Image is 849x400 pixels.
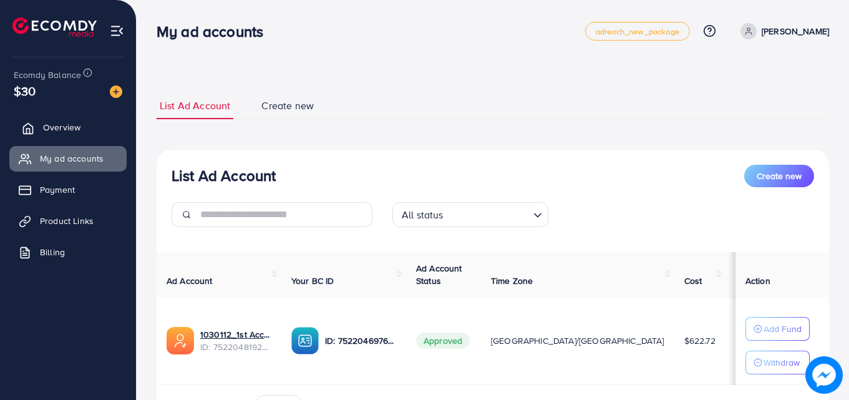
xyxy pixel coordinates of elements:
span: Overview [43,121,80,134]
span: Action [745,275,770,287]
img: logo [12,17,97,37]
p: Withdraw [764,355,800,370]
span: Approved [416,333,470,349]
span: [GEOGRAPHIC_DATA]/[GEOGRAPHIC_DATA] [491,334,664,347]
span: Create new [757,170,802,182]
p: Add Fund [764,321,802,336]
span: Ad Account Status [416,262,462,287]
span: adreach_new_package [596,27,679,36]
span: Product Links [40,215,94,227]
span: Cost [684,275,702,287]
h3: My ad accounts [157,22,273,41]
button: Create new [744,165,814,187]
a: Product Links [9,208,127,233]
a: adreach_new_package [585,22,690,41]
p: [PERSON_NAME] [762,24,829,39]
span: $30 [14,82,36,100]
a: [PERSON_NAME] [735,23,829,39]
a: My ad accounts [9,146,127,171]
img: image [110,85,122,98]
div: <span class='underline'>1030112_1st Account | Zohaib Bhai_1751363330022</span></br>75220481922933... [200,328,271,354]
a: Overview [9,115,127,140]
span: My ad accounts [40,152,104,165]
span: Billing [40,246,65,258]
span: Ecomdy Balance [14,69,81,81]
img: menu [110,24,124,38]
button: Add Fund [745,317,810,341]
button: Withdraw [745,351,810,374]
span: Ad Account [167,275,213,287]
span: Your BC ID [291,275,334,287]
input: Search for option [447,203,528,224]
span: List Ad Account [160,99,230,113]
a: Billing [9,240,127,265]
div: Search for option [392,202,548,227]
span: $622.72 [684,334,716,347]
img: ic-ads-acc.e4c84228.svg [167,327,194,354]
img: ic-ba-acc.ded83a64.svg [291,327,319,354]
span: Create new [261,99,314,113]
span: All status [399,206,446,224]
a: 1030112_1st Account | Zohaib Bhai_1751363330022 [200,328,271,341]
p: ID: 7522046976930856968 [325,333,396,348]
span: Payment [40,183,75,196]
a: Payment [9,177,127,202]
span: Time Zone [491,275,533,287]
span: ID: 7522048192293355537 [200,341,271,353]
h3: List Ad Account [172,167,276,185]
img: image [806,357,842,393]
